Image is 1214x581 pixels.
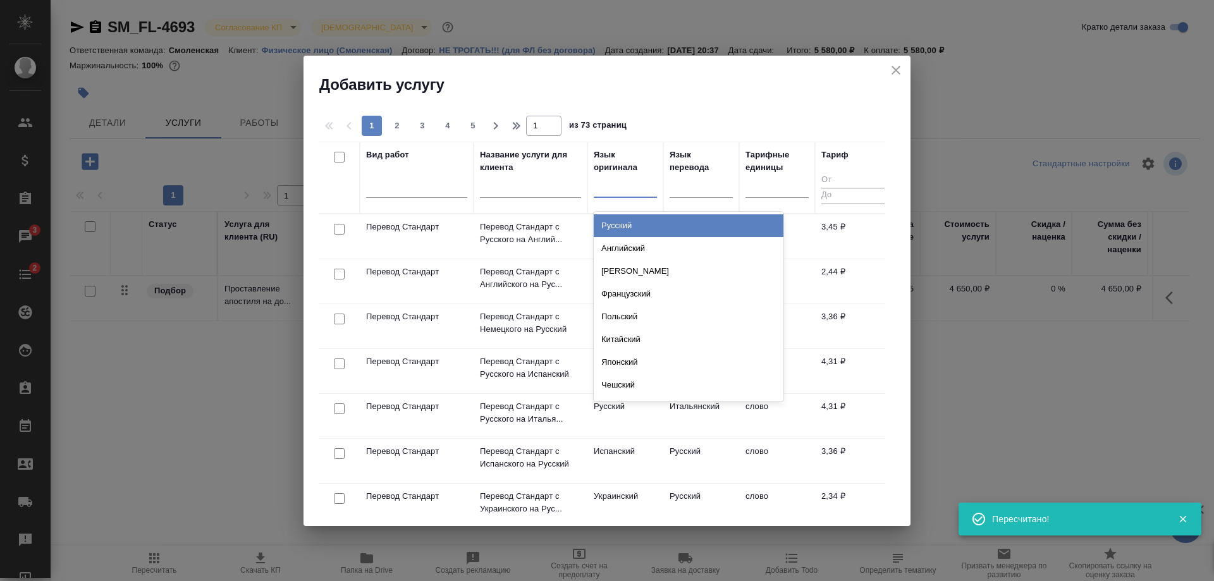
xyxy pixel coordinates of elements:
[463,119,483,132] span: 5
[412,119,432,132] span: 3
[366,400,467,413] p: Перевод Стандарт
[594,396,783,419] div: Сербский
[480,266,581,291] p: Перевод Стандарт с Английского на Рус...
[594,283,783,305] div: Французский
[594,237,783,260] div: Английский
[663,394,739,438] td: Итальянский
[739,439,815,483] td: слово
[366,445,467,458] p: Перевод Стандарт
[480,445,581,470] p: Перевод Стандарт с Испанского на Русский
[480,221,581,246] p: Перевод Стандарт с Русского на Англий...
[663,439,739,483] td: Русский
[815,214,891,259] td: 3,45 ₽
[366,310,467,323] p: Перевод Стандарт
[663,484,739,528] td: Русский
[815,259,891,303] td: 2,44 ₽
[815,349,891,393] td: 4,31 ₽
[387,116,407,136] button: 2
[594,305,783,328] div: Польский
[438,116,458,136] button: 4
[480,400,581,425] p: Перевод Стандарт с Русского на Италья...
[594,214,783,237] div: Русский
[366,490,467,503] p: Перевод Стандарт
[366,266,467,278] p: Перевод Стандарт
[815,484,891,528] td: 2,34 ₽
[366,221,467,233] p: Перевод Стандарт
[992,513,1159,525] div: Пересчитано!
[587,394,663,438] td: Русский
[480,355,581,381] p: Перевод Стандарт с Русского на Испанский
[480,490,581,515] p: Перевод Стандарт с Украинского на Рус...
[438,119,458,132] span: 4
[821,188,885,204] input: До
[480,149,581,174] div: Название услуги для клиента
[594,374,783,396] div: Чешский
[815,304,891,348] td: 3,36 ₽
[815,394,891,438] td: 4,31 ₽
[587,439,663,483] td: Испанский
[815,439,891,483] td: 3,36 ₽
[594,351,783,374] div: Японский
[463,116,483,136] button: 5
[387,119,407,132] span: 2
[587,484,663,528] td: Украинский
[739,484,815,528] td: слово
[886,61,905,80] button: close
[412,116,432,136] button: 3
[587,214,663,259] td: Русский
[594,328,783,351] div: Китайский
[587,259,663,303] td: Английский
[319,75,910,95] h2: Добавить услугу
[587,304,663,348] td: [PERSON_NAME]
[670,149,733,174] div: Язык перевода
[1170,513,1196,525] button: Закрыть
[569,118,627,136] span: из 73 страниц
[480,310,581,336] p: Перевод Стандарт с Немецкого на Русский
[739,394,815,438] td: слово
[366,355,467,368] p: Перевод Стандарт
[745,149,809,174] div: Тарифные единицы
[821,149,849,161] div: Тариф
[587,349,663,393] td: Русский
[594,149,657,174] div: Язык оригинала
[366,149,409,161] div: Вид работ
[821,173,885,188] input: От
[594,260,783,283] div: [PERSON_NAME]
